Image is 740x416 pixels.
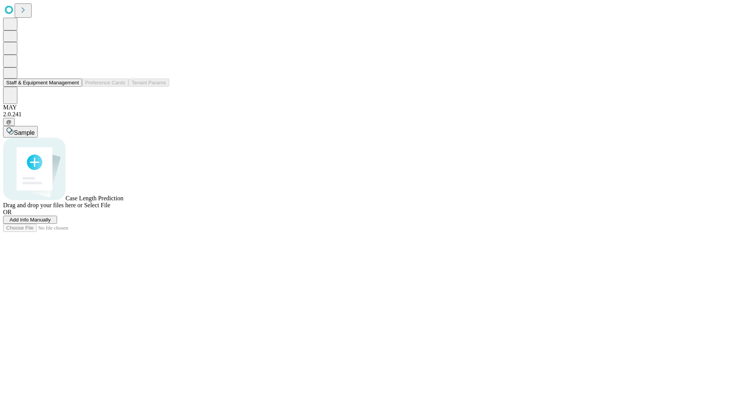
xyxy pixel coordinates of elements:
span: OR [3,209,12,215]
button: Staff & Equipment Management [3,79,82,87]
span: Select File [84,202,110,208]
div: 2.0.241 [3,111,737,118]
span: Drag and drop your files here or [3,202,82,208]
div: MAY [3,104,737,111]
span: @ [6,119,12,125]
span: Add Info Manually [10,217,51,223]
button: Preference Cards [82,79,128,87]
span: Sample [14,129,35,136]
span: Case Length Prediction [66,195,123,201]
button: Tenant Params [128,79,169,87]
button: @ [3,118,15,126]
button: Add Info Manually [3,216,57,224]
button: Sample [3,126,38,138]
